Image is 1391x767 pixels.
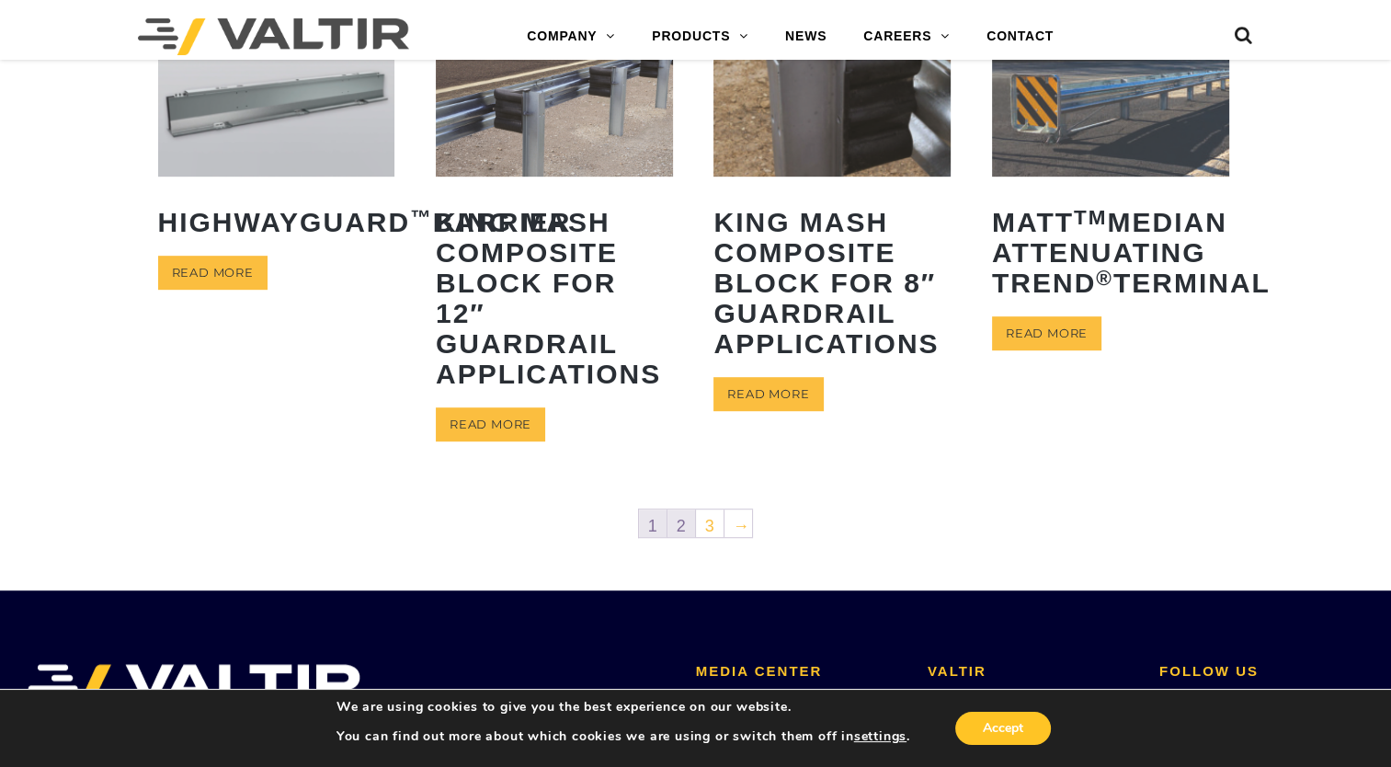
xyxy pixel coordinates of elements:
nav: Product Pagination [158,508,1234,544]
a: → [724,509,752,537]
a: CAREERS [845,18,968,55]
p: You can find out more about which cookies we are using or switch them off in . [336,728,910,745]
h2: MEDIA CENTER [696,664,900,680]
a: Read more about “MATTTM Median Attenuating TREND® Terminal” [992,316,1101,350]
sup: ® [1096,267,1113,290]
a: MATTTMMedian Attenuating TREND®Terminal [992,29,1229,312]
a: Read more about “King MASH Composite Block for 12" Guardrail Applications” [436,407,545,441]
h2: King MASH Composite Block for 8″ Guardrail Applications [713,193,951,372]
a: King MASH Composite Block for 8″ Guardrail Applications [713,29,951,372]
a: COMPANY [508,18,633,55]
a: CONTACT [968,18,1072,55]
button: Accept [955,712,1051,745]
a: NEWS [767,18,845,55]
h2: MATT Median Attenuating TREND Terminal [992,193,1229,312]
img: VALTIR [28,664,361,710]
h2: FOLLOW US [1159,664,1363,680]
a: PRODUCTS [633,18,767,55]
sup: ™ [410,206,433,229]
a: Read more about “HighwayGuard™ Barrier” [158,256,268,290]
img: Valtir [138,18,409,55]
a: 3 [696,509,724,537]
button: settings [854,728,906,745]
a: 2 [667,509,695,537]
h2: VALTIR [928,664,1132,680]
sup: TM [1074,206,1108,229]
a: King MASH Composite Block for 12″ Guardrail Applications [436,29,673,403]
a: HighwayGuard™Barrier [158,29,395,251]
h2: King MASH Composite Block for 12″ Guardrail Applications [436,193,673,403]
a: Read more about “King MASH Composite Block for 8" Guardrail Applications” [713,377,823,411]
h2: HighwayGuard Barrier [158,193,395,251]
p: We are using cookies to give you the best experience on our website. [336,699,910,715]
span: 1 [639,509,667,537]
